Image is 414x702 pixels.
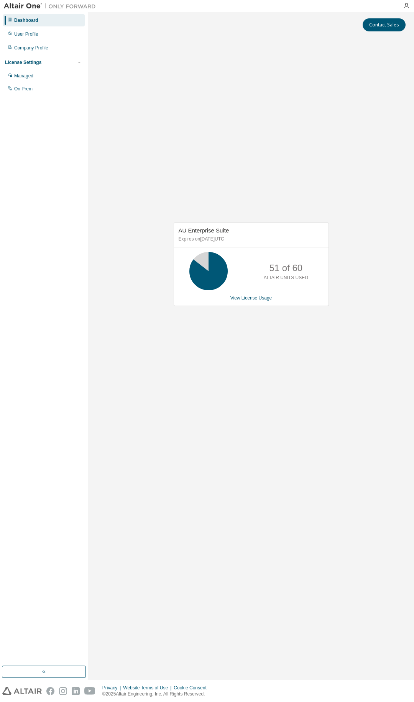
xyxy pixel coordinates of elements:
img: youtube.svg [84,687,95,695]
p: Expires on [DATE] UTC [179,236,322,242]
a: View License Usage [230,295,272,301]
div: Privacy [102,685,123,691]
div: License Settings [5,59,41,65]
div: Managed [14,73,33,79]
img: linkedin.svg [72,687,80,695]
p: 51 of 60 [269,262,302,275]
button: Contact Sales [363,18,406,31]
div: Website Terms of Use [123,685,174,691]
img: facebook.svg [46,687,54,695]
div: User Profile [14,31,38,37]
p: © 2025 Altair Engineering, Inc. All Rights Reserved. [102,691,211,697]
p: ALTAIR UNITS USED [264,275,308,281]
img: instagram.svg [59,687,67,695]
img: altair_logo.svg [2,687,42,695]
div: Company Profile [14,45,48,51]
div: On Prem [14,86,33,92]
div: Cookie Consent [174,685,211,691]
img: Altair One [4,2,100,10]
span: AU Enterprise Suite [179,227,229,234]
div: Dashboard [14,17,38,23]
